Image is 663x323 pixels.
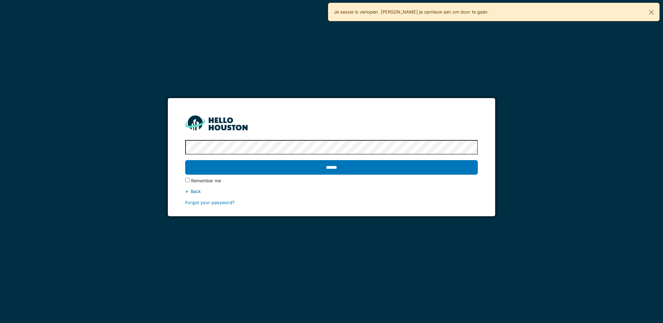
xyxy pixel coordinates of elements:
button: Close [644,3,659,21]
div: ← Back [185,188,477,195]
img: HH_line-BYnF2_Hg.png [185,115,248,130]
a: Forgot your password? [185,200,235,205]
div: Je sessie is verlopen. [PERSON_NAME] je opnieuw aan om door te gaan. [328,3,660,21]
label: Remember me [191,177,221,184]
